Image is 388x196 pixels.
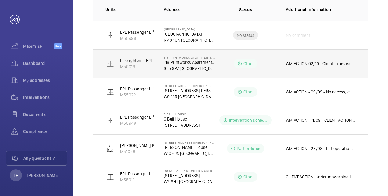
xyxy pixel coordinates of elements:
[164,116,200,122] p: 6 Ball House
[107,173,114,180] img: elevator.svg
[23,43,54,49] span: Maximize
[164,59,215,65] p: 116 Printworks Apartments Flats 1-65
[243,174,254,180] p: Other
[229,117,268,123] p: Intervention scheduled
[286,32,310,38] span: No comment
[23,60,67,66] span: Dashboard
[286,174,356,180] p: CLIENT ACTION: Under modernisation with Aspect Lifts - end of warranty [DATE]
[105,6,154,12] p: Units
[107,88,114,96] img: elevator.svg
[286,145,356,152] p: WM ACTION - 28/08 - Lift operational left isolated for Key to be handed to MAND 21/08 - New key s...
[164,122,200,128] p: [STREET_ADDRESS]
[14,172,18,178] p: LF
[23,111,67,117] span: Documents
[120,114,155,120] p: EPL Passenger Lift
[120,29,155,35] p: EPL Passenger Lift
[286,61,356,67] p: WM ACTION 02/10 - Client to advise go ahead on mod 30/09 - Drive upgrade required - possible mode...
[164,65,215,72] p: SE5 9PZ [GEOGRAPHIC_DATA]
[23,155,67,161] span: Any questions ?
[243,61,254,67] p: Other
[23,128,67,135] span: Compliance
[27,172,60,178] p: [PERSON_NAME]
[219,6,272,12] p: Status
[107,117,114,124] img: elevator.svg
[107,145,114,152] img: platform_lift.svg
[120,120,155,126] p: M55948
[237,32,255,38] p: No status
[23,94,67,100] span: Interventions
[164,31,215,37] p: [GEOGRAPHIC_DATA]
[164,84,215,88] p: [STREET_ADDRESS][PERSON_NAME]
[164,141,215,144] p: [STREET_ADDRESS][PERSON_NAME]
[164,88,215,94] p: [STREET_ADDRESS][PERSON_NAME]
[120,142,175,149] p: [PERSON_NAME] Platform Lift
[120,177,155,183] p: M55911
[120,86,155,92] p: EPL Passenger Lift
[23,77,67,83] span: My addresses
[164,94,215,100] p: W9 1AR [GEOGRAPHIC_DATA]
[164,112,200,116] p: 6 Ball House
[164,173,215,179] p: [STREET_ADDRESS]
[120,149,175,155] p: M51058
[107,32,114,39] img: elevator.svg
[164,169,215,173] p: DO NOT ATTEND, UNDER MODERNISATION WITH ANOTHER COMPANY - [STREET_ADDRESS]
[164,144,215,150] p: [PERSON_NAME] House
[243,89,254,95] p: Other
[120,35,155,41] p: M55998
[120,58,181,64] p: Firefighters - EPL Flats 1-65 No 1
[54,43,62,49] span: Beta
[120,92,155,98] p: M55922
[107,60,114,67] img: elevator.svg
[120,171,155,177] p: EPL Passenger Lift
[286,117,356,123] p: WM ACTION - 11/09 - CLIENT ACTION - Waiting response on joint visit 10/09 - Lift pit filled out a...
[286,89,356,95] p: WM ACTION - 09/09 - No access, client to advise
[286,6,356,12] p: Additional information
[164,56,215,59] p: 116 Printworks Apartments Flats 1-65 - High Risk Building
[120,64,181,70] p: M50019
[164,179,215,185] p: W2 6HT [GEOGRAPHIC_DATA]
[164,150,215,156] p: W10 6JX [GEOGRAPHIC_DATA]
[237,145,260,152] p: Part ordered
[164,6,215,12] p: Address
[164,27,215,31] p: [GEOGRAPHIC_DATA]
[164,37,215,43] p: RM8 1UN [GEOGRAPHIC_DATA]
